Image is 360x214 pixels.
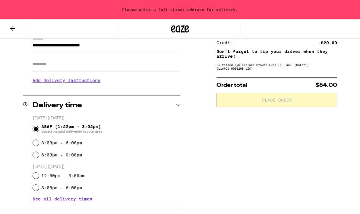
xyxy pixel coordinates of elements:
span: Place Order [262,98,292,102]
span: $54.00 [315,83,337,88]
button: See all delivery times [33,197,92,201]
label: 12:00pm - 3:00pm [41,173,85,178]
button: Place Order [216,93,337,107]
span: ASAP (1:22pm - 3:02pm) [41,124,103,134]
h3: Add Delivery Instructions [33,74,180,87]
div: Fulfilled by Clearlake Growth Fund II, Inc. (Cotati) (Lic# C9-0000298-LIC ) [216,63,337,70]
div: -$20.00 [318,41,337,45]
p: [DATE] ([DATE]) [33,115,180,121]
p: We'll contact you at [PHONE_NUMBER] when we arrive [33,87,180,92]
label: 6:00pm - 9:00pm [41,153,82,157]
label: 3:00pm - 6:00pm [41,185,82,190]
p: Don't forget to tip your driver when they arrive! [216,49,337,59]
span: Based on past deliveries in your area [41,129,103,134]
div: Credit [216,41,237,45]
h2: Delivery time [33,102,82,109]
p: [DATE] ([DATE]) [33,164,180,170]
span: Order total [216,83,247,88]
label: 3:00pm - 6:00pm [41,140,82,145]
